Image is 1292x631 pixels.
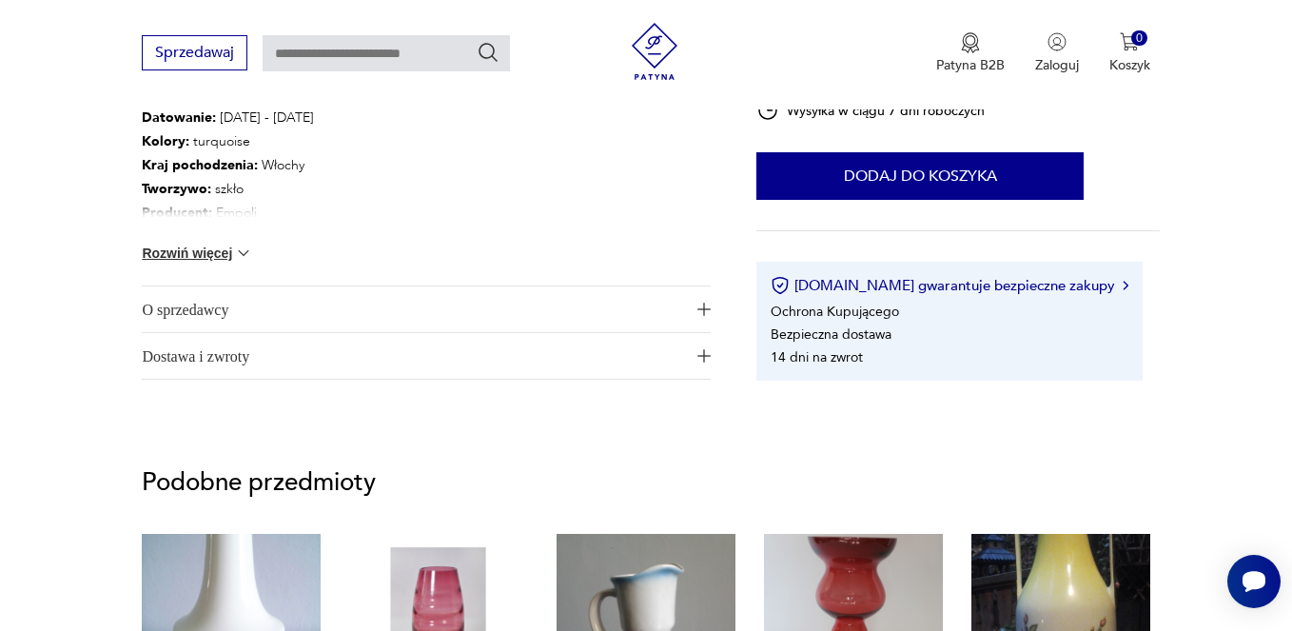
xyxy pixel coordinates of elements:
p: Patyna B2B [936,56,1005,74]
img: chevron down [234,244,253,263]
img: Ikonka użytkownika [1047,32,1067,51]
img: Ikona certyfikatu [771,276,790,295]
p: szkło [142,177,425,201]
a: Ikona medaluPatyna B2B [936,32,1005,74]
span: O sprzedawcy [142,286,685,332]
img: Ikona plusa [697,303,711,316]
li: Bezpieczna dostawa [771,325,891,343]
button: Ikona plusaO sprzedawcy [142,286,711,332]
a: Sprzedawaj [142,48,247,61]
p: Włochy [142,153,425,177]
button: Rozwiń więcej [142,244,252,263]
button: 0Koszyk [1109,32,1150,74]
button: Dodaj do koszyka [756,152,1084,200]
b: Kolory : [142,132,189,150]
b: Producent : [142,204,212,222]
p: turquoise [142,129,425,153]
img: Ikona strzałki w prawo [1123,281,1128,290]
button: Szukaj [477,41,499,64]
p: Koszyk [1109,56,1150,74]
div: 0 [1131,30,1147,47]
span: Dostawa i zwroty [142,333,685,379]
img: Ikona plusa [697,349,711,363]
p: [DATE] - [DATE] [142,106,425,129]
iframe: Smartsupp widget button [1227,555,1281,608]
li: Ochrona Kupującego [771,302,899,320]
b: Tworzywo : [142,180,211,198]
div: Wysyłka w ciągu 7 dni roboczych [756,99,985,122]
button: [DOMAIN_NAME] gwarantuje bezpieczne zakupy [771,276,1127,295]
button: Sprzedawaj [142,35,247,70]
button: Patyna B2B [936,32,1005,74]
b: Kraj pochodzenia : [142,156,258,174]
img: Ikona medalu [961,32,980,53]
img: Patyna - sklep z meblami i dekoracjami vintage [626,23,683,80]
p: Empoli [142,201,425,225]
b: Datowanie : [142,108,216,127]
img: Ikona koszyka [1120,32,1139,51]
li: 14 dni na zwrot [771,347,863,365]
button: Zaloguj [1035,32,1079,74]
button: Ikona plusaDostawa i zwroty [142,333,711,379]
p: Zaloguj [1035,56,1079,74]
p: Podobne przedmioty [142,471,1149,494]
